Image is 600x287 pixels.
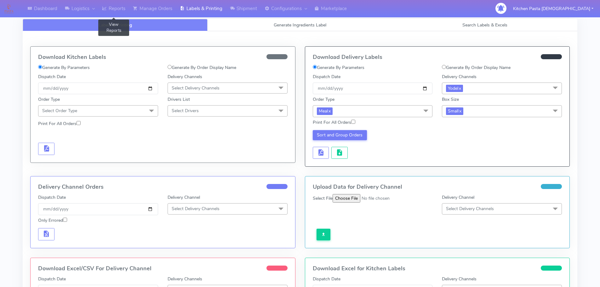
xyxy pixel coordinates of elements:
[313,73,340,80] label: Dispatch Date
[313,266,562,272] h4: Download Excel for Kitchen Labels
[168,64,236,71] label: Generate By Order Display Name
[168,276,202,282] label: Delivery Channels
[172,108,199,114] span: Select Drivers
[38,266,288,272] h4: Download Excel/CSV For Delivery Channel
[317,107,333,115] span: Meal
[313,54,562,60] h4: Download Delivery Labels
[442,65,446,69] input: Generate By Order Display Name
[313,96,334,103] label: Order Type
[442,64,511,71] label: Generate By Order Display Name
[172,206,220,212] span: Select Delivery Channels
[442,73,477,80] label: Delivery Channels
[168,194,200,201] label: Delivery Channel
[38,276,66,282] label: Dispatch Date
[42,108,77,114] span: Select Order Type
[313,184,562,190] h4: Upload Data for Delivery Channel
[313,64,364,71] label: Generate By Parameters
[313,195,333,202] label: Select File
[63,218,67,222] input: Only Errored
[458,85,461,91] a: x
[38,120,81,127] label: Print For All Orders
[462,22,507,28] span: Search Labels & Excels
[313,119,355,126] label: Print For All Orders
[38,184,288,190] h4: Delivery Channel Orders
[38,54,288,60] h4: Download Kitchen Labels
[38,65,42,69] input: Generate By Parameters
[172,85,220,91] span: Select Delivery Channels
[99,22,132,28] span: Labels & Printing
[508,2,598,15] button: Kitchen Pasta [DEMOGRAPHIC_DATA]
[38,96,60,103] label: Order Type
[459,107,461,114] a: x
[313,276,340,282] label: Dispatch Date
[23,19,577,31] ul: Tabs
[38,73,66,80] label: Dispatch Date
[77,121,81,125] input: Print For All Orders
[313,65,317,69] input: Generate By Parameters
[446,85,463,92] span: Yodel
[274,22,326,28] span: Generate Ingredients Label
[442,194,474,201] label: Delivery Channel
[38,217,67,224] label: Only Errored
[446,206,494,212] span: Select Delivery Channels
[442,96,459,103] label: Box Size
[38,64,90,71] label: Generate By Parameters
[442,276,477,282] label: Delivery Channels
[168,96,190,103] label: Drivers List
[168,73,202,80] label: Delivery Channels
[38,194,66,201] label: Dispatch Date
[168,65,172,69] input: Generate By Order Display Name
[328,107,331,114] a: x
[351,120,355,124] input: Print For All Orders
[313,130,367,140] button: Sort and Group Orders
[446,107,463,115] span: Small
